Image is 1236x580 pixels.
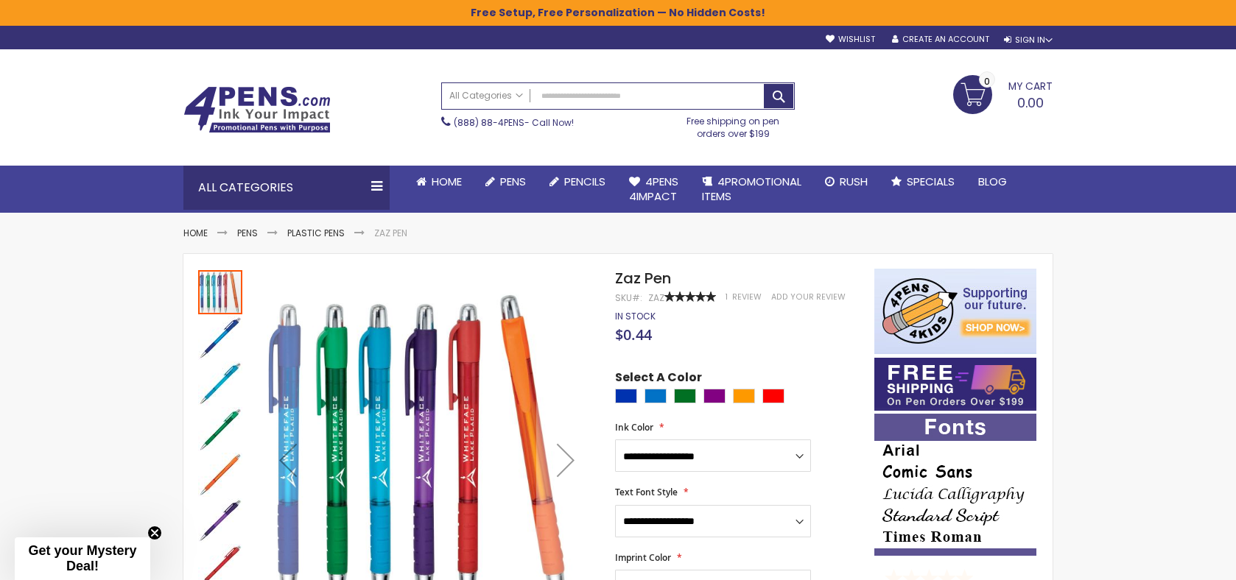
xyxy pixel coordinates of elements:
[690,166,813,213] a: 4PROMOTIONALITEMS
[1004,35,1053,46] div: Sign In
[615,325,652,344] span: $0.44
[432,174,462,189] span: Home
[874,269,1036,354] img: 4pens 4 kids
[237,227,258,239] a: Pens
[538,166,617,198] a: Pencils
[703,389,726,403] div: Purple
[664,291,716,302] div: 100%
[629,174,678,204] span: 4Pens 4impact
[762,389,784,403] div: Red
[15,537,150,580] div: Get your Mystery Deal!Close teaser
[500,174,526,189] span: Pens
[732,291,762,303] span: Review
[374,227,407,239] li: Zaz Pen
[874,358,1036,411] img: Free shipping on orders over $199
[615,421,653,434] span: Ink Color
[615,291,642,304] strong: SKU
[702,174,801,204] span: 4PROMOTIONAL ITEMS
[615,389,637,403] div: Blue
[826,34,875,45] a: Wishlist
[984,74,990,88] span: 0
[892,34,989,45] a: Create an Account
[953,75,1053,112] a: 0.00 0
[617,166,690,213] a: 4Pens4impact
[907,174,955,189] span: Specials
[615,551,671,564] span: Imprint Color
[198,314,244,360] div: Zaz Pen
[198,407,242,451] img: Zaz Pen
[198,361,242,406] img: Zaz Pen
[966,166,1019,198] a: Blog
[726,291,764,303] a: 1 Review
[198,498,242,542] img: Zaz Pen
[198,453,242,497] img: Zaz Pen
[198,360,244,406] div: Zaz Pen
[813,166,879,198] a: Rush
[615,369,702,389] span: Select A Color
[454,116,574,129] span: - Call Now!
[404,166,474,198] a: Home
[1017,93,1044,112] span: 0.00
[198,497,244,542] div: Zaz Pen
[615,486,678,498] span: Text Font Style
[198,316,242,360] img: Zaz Pen
[1114,540,1236,580] iframe: Google Customer Reviews
[183,166,390,210] div: All Categories
[840,174,868,189] span: Rush
[733,389,755,403] div: Orange
[449,90,523,102] span: All Categories
[771,291,846,303] a: Add Your Review
[198,269,244,314] div: Zaz Pen
[672,110,796,139] div: Free shipping on pen orders over $199
[645,389,667,403] div: Blue Light
[648,292,664,304] div: Zaz
[287,227,345,239] a: Plastic Pens
[147,526,162,540] button: Close teaser
[454,116,524,129] a: (888) 88-4PENS
[198,406,244,451] div: Zaz Pen
[442,83,530,107] a: All Categories
[726,291,728,303] span: 1
[198,451,244,497] div: Zaz Pen
[615,311,656,322] div: Availability
[183,227,208,239] a: Home
[183,86,331,133] img: 4Pens Custom Pens and Promotional Products
[674,389,696,403] div: Green
[564,174,605,189] span: Pencils
[28,543,136,573] span: Get your Mystery Deal!
[615,310,656,322] span: In stock
[978,174,1007,189] span: Blog
[615,268,671,289] span: Zaz Pen
[879,166,966,198] a: Specials
[474,166,538,198] a: Pens
[874,414,1036,556] img: font-personalization-examples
